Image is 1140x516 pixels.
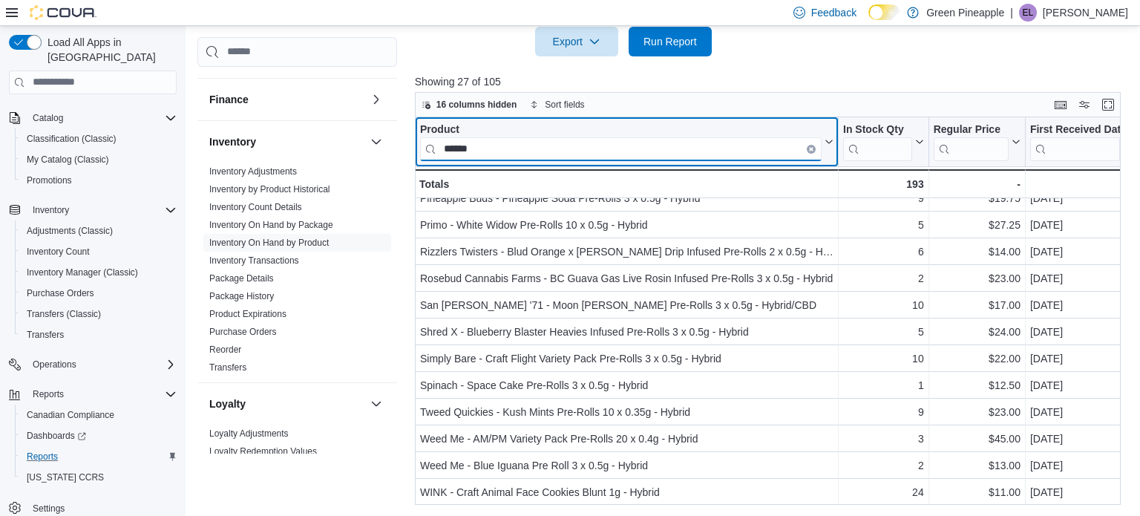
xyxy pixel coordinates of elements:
[209,344,241,356] span: Reorder
[933,216,1020,234] div: $27.25
[420,457,833,474] div: Weed Me - Blue Iguana Pre Roll 3 x 0.5g - Hybrid
[209,327,277,337] a: Purchase Orders
[1019,4,1037,22] div: Eden Lafrentz
[21,151,115,169] a: My Catalog (Classic)
[21,243,96,261] a: Inventory Count
[843,323,924,341] div: 5
[843,216,924,234] div: 5
[27,385,177,403] span: Reports
[21,326,177,344] span: Transfers
[27,308,101,320] span: Transfers (Classic)
[933,323,1020,341] div: $24.00
[1030,430,1132,448] div: [DATE]
[367,133,385,151] button: Inventory
[33,359,76,370] span: Operations
[27,174,72,186] span: Promotions
[1052,96,1069,114] button: Keyboard shortcuts
[15,467,183,488] button: [US_STATE] CCRS
[843,189,924,207] div: 9
[1030,270,1132,287] div: [DATE]
[926,4,1004,22] p: Green Pineapple
[15,221,183,241] button: Adjustments (Classic)
[209,255,299,266] a: Inventory Transactions
[33,112,63,124] span: Catalog
[843,175,924,193] div: 193
[420,483,833,501] div: WINK - Craft Animal Face Cookies Blunt 1g - Hybrid
[21,468,110,486] a: [US_STATE] CCRS
[27,329,64,341] span: Transfers
[209,362,246,373] a: Transfers
[1030,123,1120,160] div: First Received Date
[15,304,183,324] button: Transfers (Classic)
[209,308,286,320] span: Product Expirations
[3,354,183,375] button: Operations
[420,123,822,160] div: Product
[1030,403,1132,421] div: [DATE]
[209,326,277,338] span: Purchase Orders
[1030,243,1132,261] div: [DATE]
[21,305,177,323] span: Transfers (Classic)
[21,130,122,148] a: Classification (Classic)
[209,202,302,212] a: Inventory Count Details
[209,446,317,457] a: Loyalty Redemption Values
[21,448,177,466] span: Reports
[27,201,75,219] button: Inventory
[1099,96,1117,114] button: Enter fullscreen
[1030,376,1132,394] div: [DATE]
[209,445,317,457] span: Loyalty Redemption Values
[420,123,833,160] button: ProductClear input
[42,35,177,65] span: Load All Apps in [GEOGRAPHIC_DATA]
[21,427,92,445] a: Dashboards
[933,270,1020,287] div: $23.00
[933,123,1020,160] button: Regular Price
[629,27,712,56] button: Run Report
[933,189,1020,207] div: $19.75
[21,284,177,302] span: Purchase Orders
[1043,4,1128,22] p: [PERSON_NAME]
[33,503,65,515] span: Settings
[535,27,618,56] button: Export
[843,430,924,448] div: 3
[27,356,177,373] span: Operations
[27,430,86,442] span: Dashboards
[27,385,70,403] button: Reports
[21,427,177,445] span: Dashboards
[209,134,364,149] button: Inventory
[933,123,1008,160] div: Regular Price
[209,237,329,249] span: Inventory On Hand by Product
[209,134,256,149] h3: Inventory
[3,384,183,405] button: Reports
[420,216,833,234] div: Primo - White Widow Pre-Rolls 10 x 0.5g - Hybrid
[21,172,177,189] span: Promotions
[367,395,385,413] button: Loyalty
[15,241,183,262] button: Inventory Count
[843,296,924,314] div: 10
[27,246,90,258] span: Inventory Count
[1030,296,1132,314] div: [DATE]
[209,255,299,267] span: Inventory Transactions
[419,175,833,193] div: Totals
[868,4,900,20] input: Dark Mode
[1023,4,1034,22] span: EL
[420,123,822,137] div: Product
[27,267,138,278] span: Inventory Manager (Classic)
[643,34,697,49] span: Run Report
[420,189,833,207] div: Pineapple Buds - Pineapple Soda Pre-Rolls 3 x 0.5g - Hybrid
[197,425,397,466] div: Loyalty
[1030,216,1132,234] div: [DATE]
[933,175,1020,193] div: -
[209,238,329,248] a: Inventory On Hand by Product
[209,219,333,231] span: Inventory On Hand by Package
[1030,350,1132,368] div: [DATE]
[1030,175,1132,193] div: -
[15,405,183,425] button: Canadian Compliance
[1030,123,1132,160] button: First Received Date
[21,448,64,466] a: Reports
[416,96,523,114] button: 16 columns hidden
[27,471,104,483] span: [US_STATE] CCRS
[843,123,924,160] button: In Stock Qty
[21,305,107,323] a: Transfers (Classic)
[811,5,856,20] span: Feedback
[1030,189,1132,207] div: [DATE]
